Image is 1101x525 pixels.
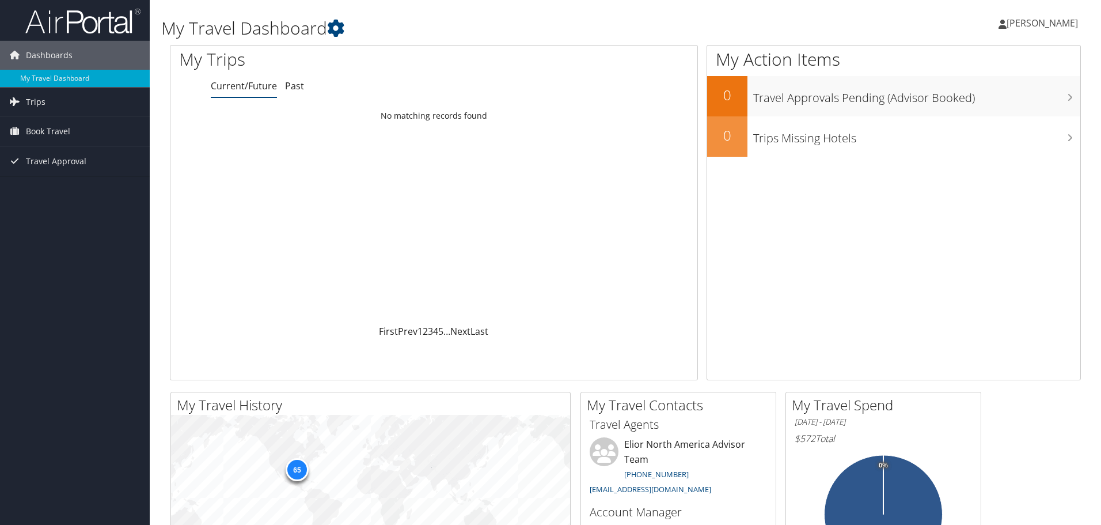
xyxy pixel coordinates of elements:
span: Travel Approval [26,147,86,176]
h6: [DATE] - [DATE] [795,417,972,428]
h1: My Action Items [707,47,1080,71]
a: 0Travel Approvals Pending (Advisor Booked) [707,76,1080,116]
a: 2 [423,325,428,338]
a: 5 [438,325,443,338]
a: Past [285,80,304,92]
a: Last [470,325,488,338]
div: 65 [285,458,308,481]
a: Prev [398,325,417,338]
span: Dashboards [26,41,73,70]
h3: Account Manager [590,504,767,520]
li: Elior North America Advisor Team [584,437,773,499]
span: [PERSON_NAME] [1007,17,1078,29]
a: 4 [433,325,438,338]
a: 0Trips Missing Hotels [707,116,1080,157]
h3: Trips Missing Hotels [753,124,1080,146]
h3: Travel Agents [590,417,767,433]
h2: My Travel Contacts [587,395,776,415]
a: [PERSON_NAME] [999,6,1089,40]
a: [EMAIL_ADDRESS][DOMAIN_NAME] [590,484,711,494]
span: Trips [26,88,45,116]
h1: My Trips [179,47,469,71]
h6: Total [795,432,972,445]
tspan: 0% [879,462,888,469]
a: Current/Future [211,80,277,92]
span: Book Travel [26,117,70,146]
h1: My Travel Dashboard [161,16,780,40]
a: Next [450,325,470,338]
a: 1 [417,325,423,338]
img: airportal-logo.png [25,7,141,35]
h2: My Travel History [177,395,570,415]
a: First [379,325,398,338]
h3: Travel Approvals Pending (Advisor Booked) [753,84,1080,106]
span: … [443,325,450,338]
a: 3 [428,325,433,338]
h2: 0 [707,126,747,145]
span: $572 [795,432,815,445]
h2: My Travel Spend [792,395,981,415]
h2: 0 [707,85,747,105]
a: [PHONE_NUMBER] [624,469,689,479]
td: No matching records found [170,105,697,126]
